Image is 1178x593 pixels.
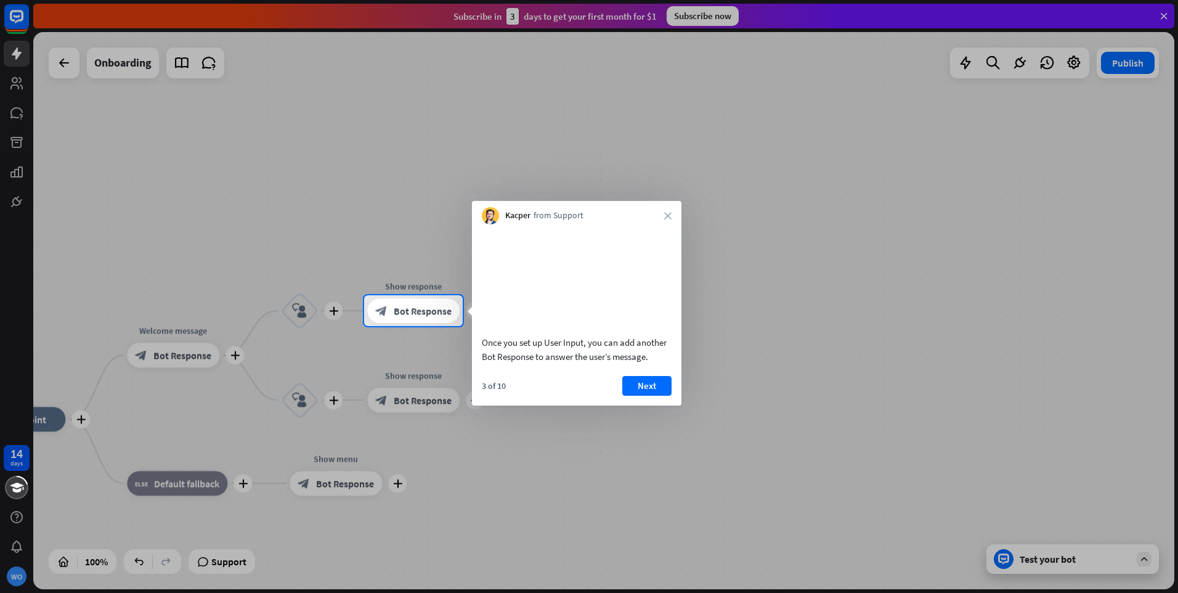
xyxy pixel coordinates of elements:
span: Kacper [505,210,530,222]
div: 3 of 10 [482,380,506,391]
i: close [664,212,672,219]
div: Once you set up User Input, you can add another Bot Response to answer the user’s message. [482,335,672,364]
button: Open LiveChat chat widget [10,5,47,42]
i: block_bot_response [375,305,388,317]
span: Bot Response [394,305,452,317]
button: Next [622,376,672,396]
span: from Support [534,210,583,222]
